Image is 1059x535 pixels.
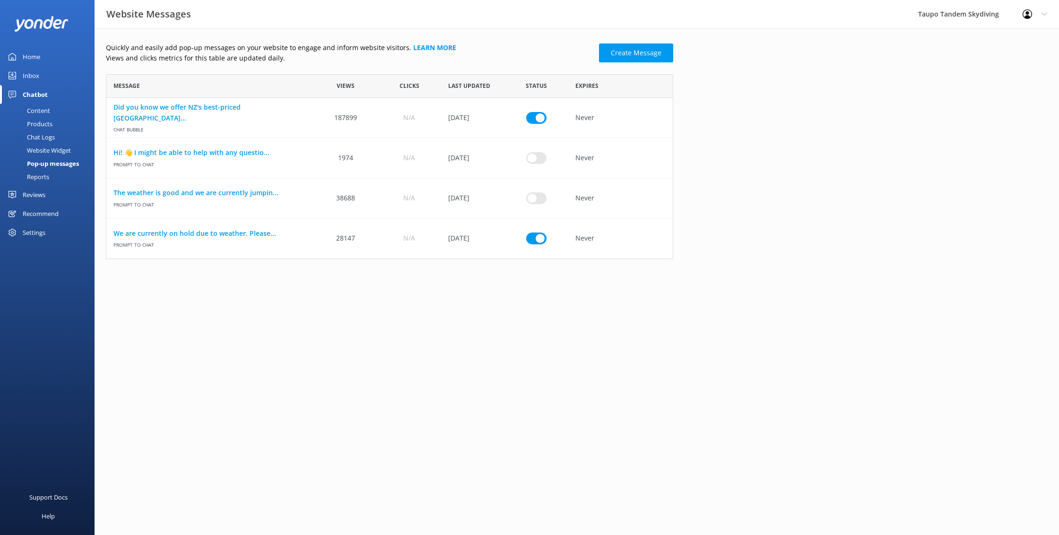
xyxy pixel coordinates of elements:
div: Never [568,138,673,178]
div: Support Docs [29,488,68,507]
div: Help [42,507,55,526]
span: N/A [403,193,415,203]
div: 21 Sep 2025 [441,178,504,218]
a: Reports [6,170,95,183]
span: Message [113,81,140,90]
div: 30 Jan 2025 [441,98,504,138]
span: Chat bubble [113,123,307,133]
img: yonder-white-logo.png [14,16,69,32]
p: Quickly and easily add pop-up messages on your website to engage and inform website visitors. [106,43,593,53]
h3: Website Messages [106,7,191,22]
div: 24 Sep 2025 [441,218,504,259]
div: 28147 [314,218,377,259]
a: Create Message [599,43,673,62]
div: Reviews [23,185,45,204]
div: Pop-up messages [6,157,79,170]
div: Website Widget [6,144,71,157]
a: Learn more [413,43,456,52]
a: The weather is good and we are currently jumpin... [113,188,307,198]
a: Chat Logs [6,130,95,144]
div: 1974 [314,138,377,178]
span: Last updated [448,81,490,90]
span: Prompt to Chat [113,198,307,208]
div: Chatbot [23,85,48,104]
span: Views [337,81,355,90]
div: Home [23,47,40,66]
div: row [106,178,673,218]
span: N/A [403,112,415,123]
p: Views and clicks metrics for this table are updated daily. [106,53,593,63]
div: Settings [23,223,45,242]
span: Prompt to Chat [113,239,307,249]
span: Prompt to Chat [113,158,307,168]
div: Never [568,218,673,259]
div: 38688 [314,178,377,218]
div: Never [568,178,673,218]
a: Pop-up messages [6,157,95,170]
div: Products [6,117,52,130]
div: grid [106,98,673,259]
a: Website Widget [6,144,95,157]
span: Expires [575,81,599,90]
a: Content [6,104,95,117]
span: Status [526,81,547,90]
a: Products [6,117,95,130]
div: 187899 [314,98,377,138]
div: Chat Logs [6,130,55,144]
span: Clicks [399,81,419,90]
div: row [106,98,673,138]
div: Recommend [23,204,59,223]
a: Hi! 👋 I might be able to help with any questio... [113,147,307,158]
div: row [106,218,673,259]
div: Never [568,98,673,138]
div: Reports [6,170,49,183]
div: row [106,138,673,178]
span: N/A [403,233,415,243]
a: Did you know we offer NZ's best-priced [GEOGRAPHIC_DATA]... [113,102,307,123]
div: 07 May 2025 [441,138,504,178]
span: N/A [403,153,415,163]
div: Content [6,104,50,117]
div: Inbox [23,66,39,85]
a: We are currently on hold due to weather. Please... [113,228,307,239]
